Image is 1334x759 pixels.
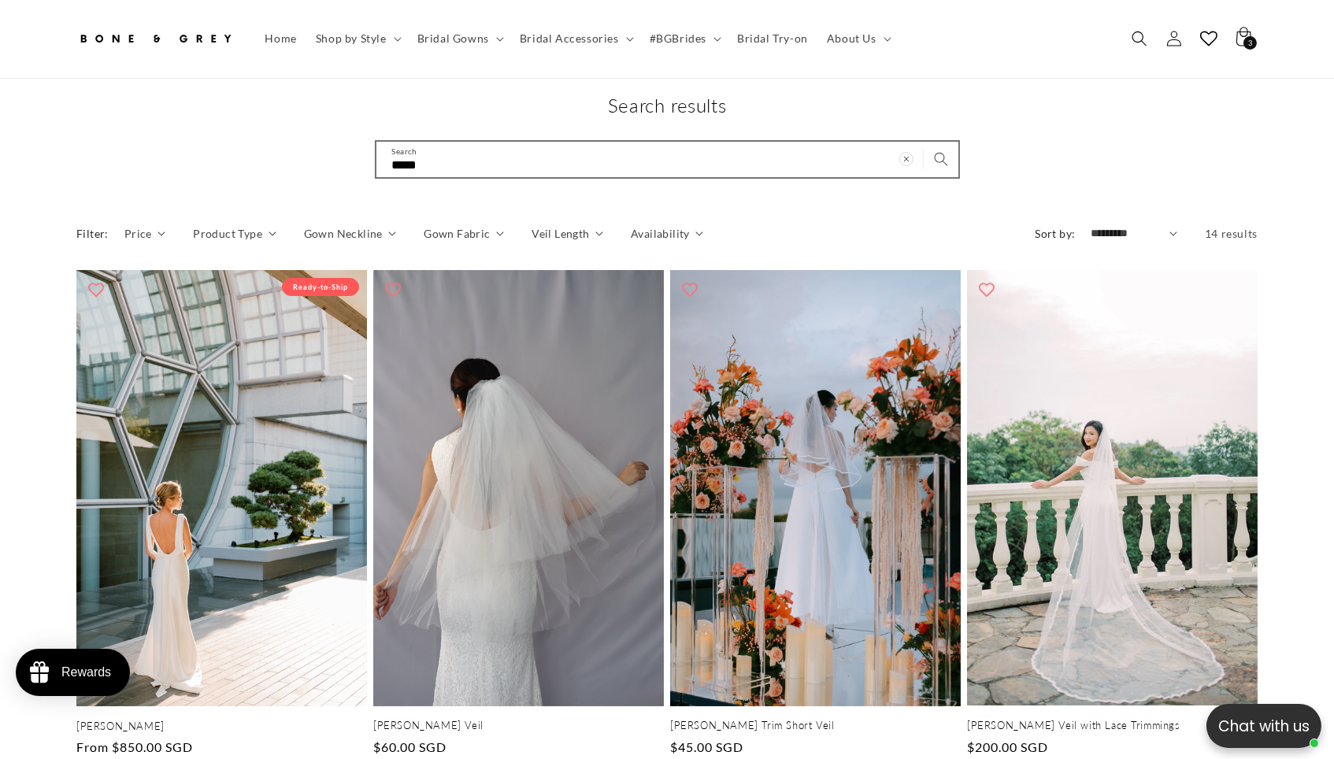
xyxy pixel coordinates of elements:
h2: Filter: [76,225,109,242]
span: Shop by Style [316,31,387,46]
button: Search [924,142,958,176]
a: Home [256,22,306,55]
span: 14 results [1205,227,1258,240]
button: Add to wishlist [377,274,409,305]
p: Chat with us [1206,715,1321,738]
button: Clear search term [889,142,924,176]
summary: #BGBrides [640,22,728,55]
span: About Us [827,31,876,46]
span: Product Type [193,225,262,242]
h1: Search results [76,93,1258,117]
a: [PERSON_NAME] Veil [373,719,664,732]
span: Bridal Gowns [417,31,489,46]
a: Bridal Try-on [728,22,817,55]
span: Price [124,225,152,242]
span: Gown Fabric [424,225,490,242]
div: Rewards [61,665,111,679]
span: 3 [1248,37,1253,50]
a: [PERSON_NAME] Trim Short Veil [670,719,961,732]
summary: Veil Length (0 selected) [532,225,603,242]
a: [PERSON_NAME] [76,720,367,733]
span: Gown Neckline [304,225,383,242]
span: Home [265,31,297,46]
a: Bone and Grey Bridal [71,16,240,62]
summary: Product Type (0 selected) [193,225,276,242]
button: Add to wishlist [80,274,112,305]
span: Veil Length [532,225,589,242]
summary: Search [1122,22,1157,57]
span: Bridal Accessories [520,31,619,46]
summary: Availability (0 selected) [631,225,703,242]
summary: Shop by Style [306,22,408,55]
summary: Gown Neckline (0 selected) [304,225,397,242]
summary: Gown Fabric (0 selected) [424,225,504,242]
button: Add to wishlist [674,274,706,305]
span: Availability [631,225,690,242]
span: #BGBrides [650,31,706,46]
button: Open chatbox [1206,704,1321,748]
summary: About Us [817,22,898,55]
a: [PERSON_NAME] Veil with Lace Trimmings [967,719,1258,732]
span: Bridal Try-on [737,31,808,46]
summary: Bridal Gowns [408,22,510,55]
summary: Bridal Accessories [510,22,640,55]
button: Add to wishlist [971,274,1002,305]
summary: Price [124,225,166,242]
img: Bone and Grey Bridal [76,22,234,57]
label: Sort by: [1035,227,1075,240]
